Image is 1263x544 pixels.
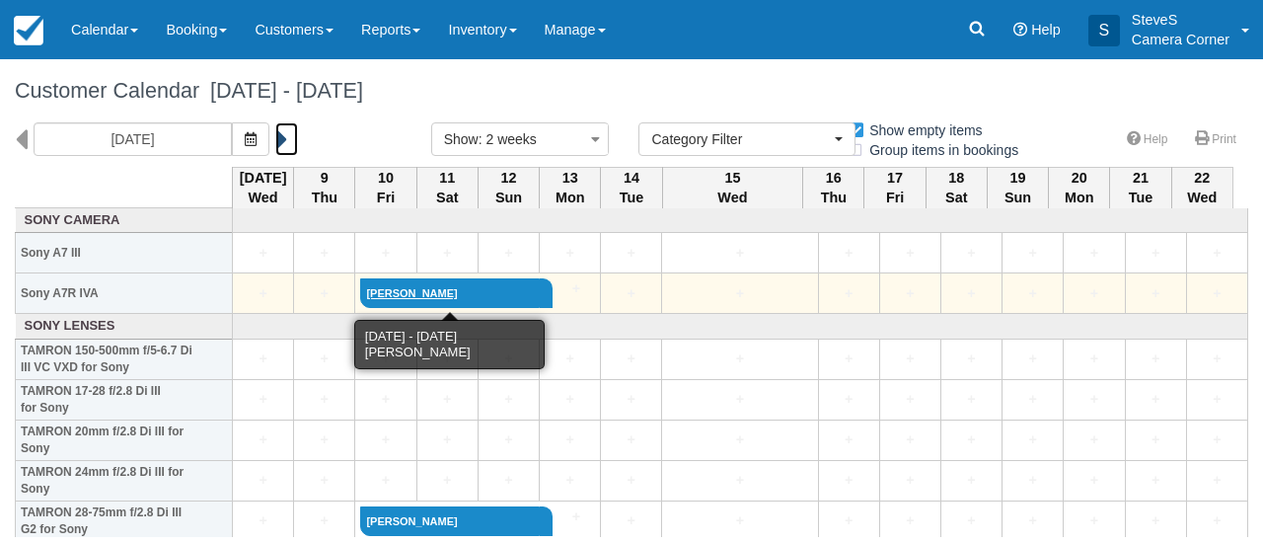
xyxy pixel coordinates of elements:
a: + [422,470,473,491]
a: + [946,389,997,410]
th: Sony A7R IVA [16,273,233,314]
a: + [946,283,997,304]
a: + [299,389,349,410]
a: + [946,510,997,531]
a: + [1192,243,1242,264]
a: + [422,429,473,450]
a: + [540,506,596,527]
a: + [360,470,410,491]
a: + [667,510,812,531]
a: + [483,429,534,450]
a: + [946,349,997,369]
span: [DATE] - [DATE] [199,78,363,103]
div: S [1088,15,1120,46]
a: + [824,243,874,264]
a: + [545,389,595,410]
a: + [1192,510,1242,531]
a: + [667,243,812,264]
button: Show: 2 weeks [431,122,610,156]
a: + [299,349,349,369]
th: [DATE] Wed [233,167,294,208]
a: + [1131,510,1181,531]
i: Help [1013,23,1027,37]
a: + [238,510,288,531]
a: + [1007,243,1058,264]
a: + [360,389,410,410]
a: + [238,243,288,264]
a: + [1131,283,1181,304]
a: + [946,429,997,450]
span: : 2 weeks [479,131,537,147]
p: SteveS [1132,10,1229,30]
a: + [824,510,874,531]
a: + [606,470,656,491]
a: + [483,349,534,369]
th: 21 Tue [1110,167,1171,208]
th: 14 Tue [601,167,662,208]
a: + [1192,389,1242,410]
a: Sony Camera [21,211,228,230]
a: + [946,470,997,491]
a: + [1131,470,1181,491]
th: 18 Sat [926,167,987,208]
th: Sony A7 III [16,233,233,273]
a: + [667,470,812,491]
span: Show empty items [847,122,998,136]
th: 17 Fri [864,167,926,208]
a: [PERSON_NAME] [360,278,539,308]
a: + [1192,283,1242,304]
th: TAMRON 150-500mm f/5-6.7 Di III VC VXD for Sony [16,339,233,379]
a: + [885,510,935,531]
a: + [238,389,288,410]
a: + [299,510,349,531]
a: + [667,429,812,450]
a: + [1192,349,1242,369]
button: Category Filter [638,122,855,156]
a: + [606,283,656,304]
a: + [422,389,473,410]
a: + [1131,349,1181,369]
a: + [606,349,656,369]
a: + [606,243,656,264]
a: + [606,429,656,450]
a: + [824,389,874,410]
a: + [299,470,349,491]
a: + [238,283,288,304]
a: + [299,429,349,450]
a: + [885,349,935,369]
th: TAMRON 28-75mm f/2.8 Di III G2 for Sony [16,501,233,541]
a: Sony Lenses [21,317,228,336]
a: + [1069,470,1119,491]
a: + [540,278,596,299]
a: + [667,389,812,410]
a: + [1007,389,1058,410]
a: + [606,389,656,410]
a: + [824,429,874,450]
a: + [238,429,288,450]
a: + [299,243,349,264]
a: + [299,283,349,304]
a: + [1007,470,1058,491]
a: + [667,349,812,369]
a: + [1007,349,1058,369]
a: + [1069,283,1119,304]
th: 11 Sat [416,167,478,208]
th: TAMRON 20mm f/2.8 Di III for Sony [16,420,233,460]
a: + [1069,389,1119,410]
label: Group items in bookings [847,135,1031,165]
span: Category Filter [651,129,830,149]
th: 9 Thu [294,167,355,208]
a: Help [1115,125,1180,154]
p: Camera Corner [1132,30,1229,49]
a: [PERSON_NAME] [360,506,539,536]
a: + [824,349,874,369]
th: 12 Sun [478,167,539,208]
a: + [360,349,410,369]
th: 20 Mon [1049,167,1110,208]
a: + [1007,283,1058,304]
a: + [545,470,595,491]
a: + [422,243,473,264]
a: + [545,429,595,450]
a: + [1069,429,1119,450]
a: + [1192,470,1242,491]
